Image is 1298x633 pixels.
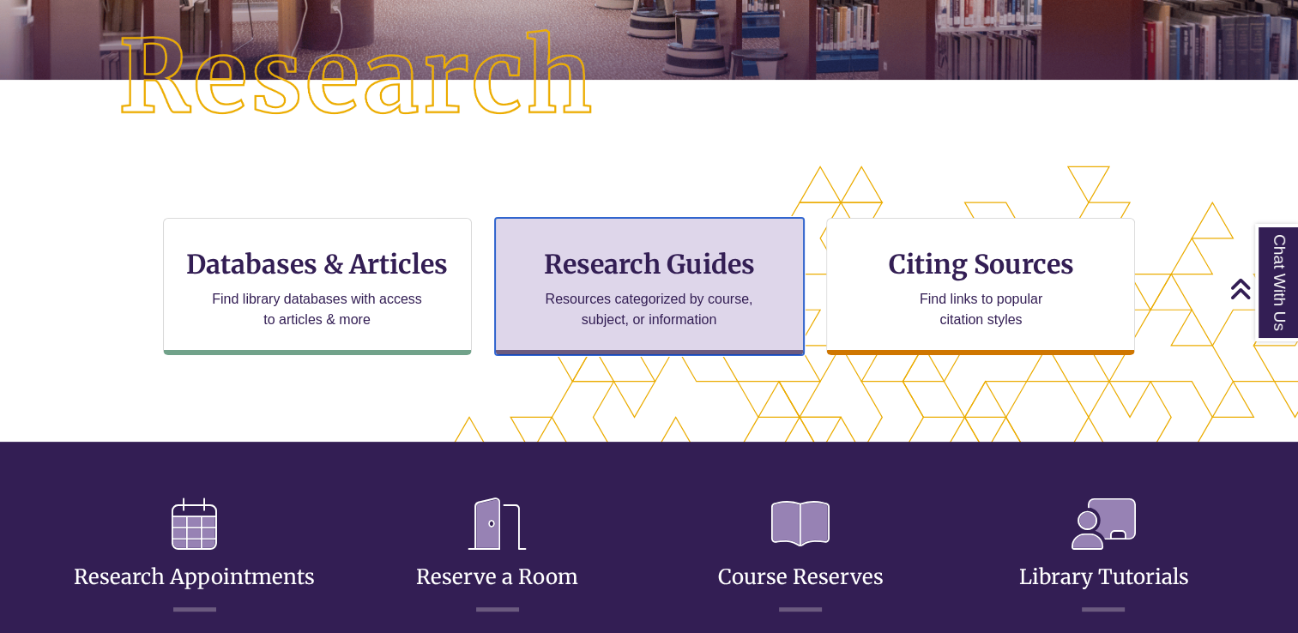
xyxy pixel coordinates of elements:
a: Library Tutorials [1018,522,1188,590]
h3: Research Guides [510,248,789,280]
p: Find library databases with access to articles & more [205,289,429,330]
a: Citing Sources Find links to popular citation styles [826,218,1135,355]
a: Research Guides Resources categorized by course, subject, or information [495,218,804,355]
h3: Databases & Articles [178,248,457,280]
p: Find links to popular citation styles [897,289,1065,330]
a: Course Reserves [718,522,884,590]
a: Reserve a Room [416,522,578,590]
p: Resources categorized by course, subject, or information [537,289,761,330]
a: Back to Top [1229,277,1294,300]
a: Research Appointments [74,522,315,590]
h3: Citing Sources [877,248,1086,280]
a: Databases & Articles Find library databases with access to articles & more [163,218,472,355]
